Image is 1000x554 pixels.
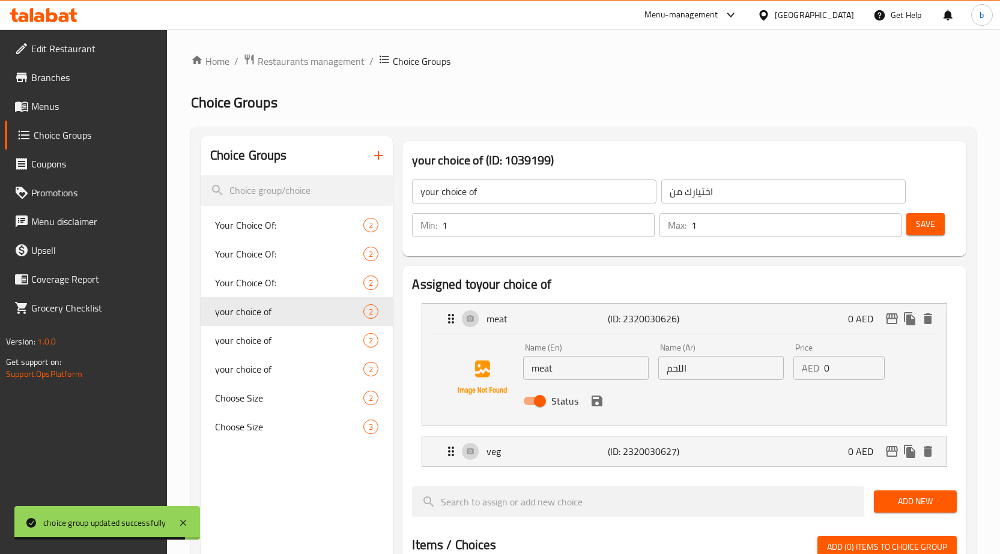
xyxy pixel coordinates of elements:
[412,431,957,472] li: Expand
[486,312,608,326] p: meat
[658,356,784,380] input: Enter name Ar
[364,248,378,260] span: 2
[31,185,157,200] span: Promotions
[5,121,167,149] a: Choice Groups
[364,421,378,433] span: 3
[363,333,378,348] div: Choices
[201,268,393,297] div: Your Choice Of:2
[215,218,364,232] span: Your Choice Of:
[34,128,157,142] span: Choice Groups
[883,494,947,509] span: Add New
[883,442,901,460] button: edit
[412,536,496,554] h2: Items / Choices
[191,53,976,69] nav: breadcrumb
[43,516,166,529] div: choice group updated successfully
[444,339,521,416] img: meat
[5,34,167,63] a: Edit Restaurant
[201,355,393,384] div: your choice of2
[364,393,378,404] span: 2
[874,490,957,513] button: Add New
[369,54,374,68] li: /
[5,92,167,121] a: Menus
[919,310,937,328] button: delete
[31,214,157,229] span: Menu disclaimer
[201,175,393,206] input: search
[215,247,364,261] span: Your Choice Of:
[31,70,157,85] span: Branches
[412,298,957,431] li: ExpandmeatName (En)Name (Ar)PriceAEDStatussave
[258,54,365,68] span: Restaurants management
[588,392,606,410] button: save
[234,54,238,68] li: /
[5,294,167,322] a: Grocery Checklist
[848,444,883,459] p: 0 AED
[201,384,393,412] div: Choose Size2
[901,310,919,328] button: duplicate
[422,436,947,466] div: Expand
[775,8,854,22] div: [GEOGRAPHIC_DATA]
[412,486,864,517] input: search
[215,275,364,290] span: Your Choice Of:
[31,41,157,56] span: Edit Restaurant
[5,149,167,178] a: Coupons
[210,146,287,164] h2: Choice Groups
[364,277,378,289] span: 2
[6,366,82,382] a: Support.OpsPlatform
[422,304,947,334] div: Expand
[363,420,378,434] div: Choices
[848,312,883,326] p: 0 AED
[802,361,819,375] p: AED
[201,326,393,355] div: your choice of2
[523,356,649,380] input: Enter name En
[412,275,957,294] h2: Assigned to your choice of
[201,297,393,326] div: your choice of2
[5,236,167,265] a: Upsell
[364,220,378,231] span: 2
[363,391,378,405] div: Choices
[363,275,378,290] div: Choices
[916,217,935,232] span: Save
[644,8,718,22] div: Menu-management
[364,335,378,346] span: 2
[919,442,937,460] button: delete
[5,178,167,207] a: Promotions
[6,334,35,349] span: Version:
[215,333,364,348] span: your choice of
[215,420,364,434] span: Choose Size
[201,239,393,268] div: Your Choice Of:2
[191,54,229,68] a: Home
[31,301,157,315] span: Grocery Checklist
[5,63,167,92] a: Branches
[420,218,437,232] p: Min:
[31,157,157,171] span: Coupons
[980,8,984,22] span: b
[824,356,885,380] input: Please enter price
[668,218,686,232] p: Max:
[191,89,277,116] span: Choice Groups
[201,211,393,239] div: Your Choice Of:2
[901,442,919,460] button: duplicate
[906,213,945,235] button: Save
[486,444,608,459] p: veg
[215,362,364,376] span: your choice of
[31,99,157,113] span: Menus
[883,310,901,328] button: edit
[31,243,157,257] span: Upsell
[393,54,450,68] span: Choice Groups
[363,247,378,261] div: Choices
[364,306,378,318] span: 2
[412,151,957,170] h3: your choice of (ID: 1039199)
[215,304,364,319] span: your choice of
[37,334,56,349] span: 1.0.0
[6,354,61,370] span: Get support on:
[5,265,167,294] a: Coverage Report
[243,53,365,69] a: Restaurants management
[31,272,157,286] span: Coverage Report
[551,394,578,408] span: Status
[5,207,167,236] a: Menu disclaimer
[364,364,378,375] span: 2
[201,412,393,441] div: Choose Size3
[608,312,689,326] p: (ID: 2320030626)
[608,444,689,459] p: (ID: 2320030627)
[215,391,364,405] span: Choose Size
